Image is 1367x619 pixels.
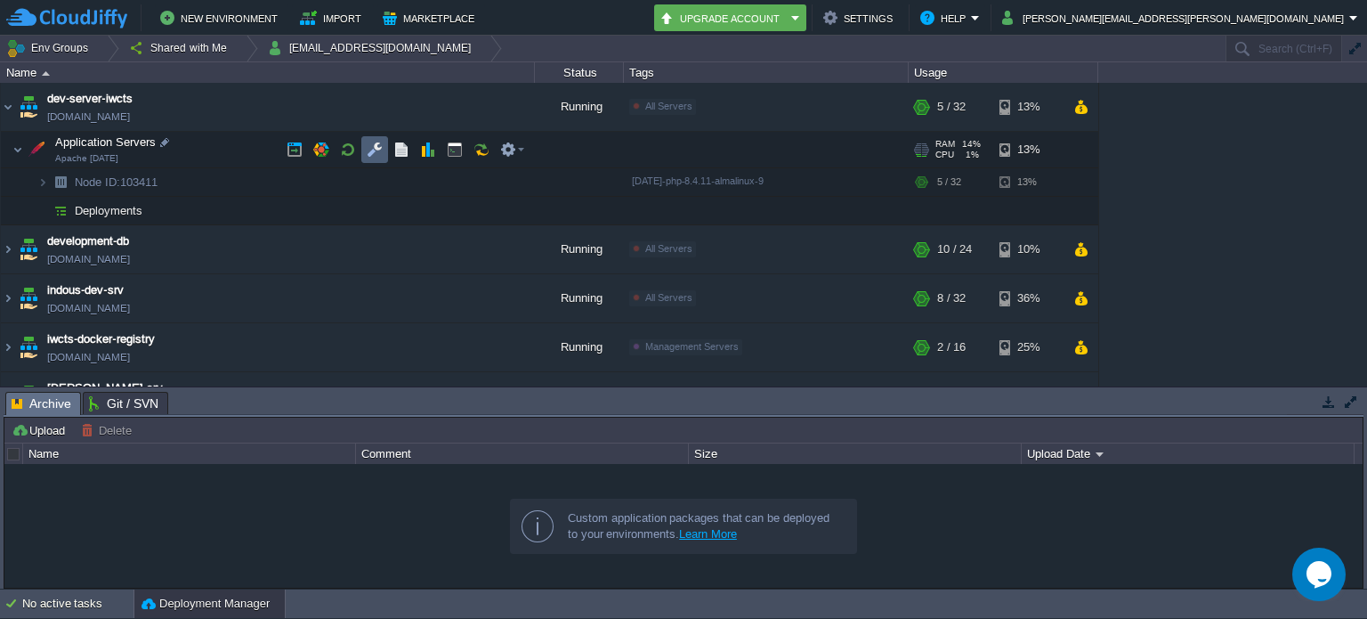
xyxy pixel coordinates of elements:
div: 5 / 32 [937,372,966,420]
img: AMDAwAAAACH5BAEAAAAALAAAAAABAAEAAAICRAEAOw== [1,274,15,322]
span: Archive [12,393,71,415]
div: No active tasks [22,590,133,618]
a: dev-server-iwcts [47,90,133,108]
button: Delete [81,422,137,438]
button: Marketplace [383,7,480,29]
img: AMDAwAAAACH5BAEAAAAALAAAAAABAAEAAAICRAEAOw== [16,274,41,322]
div: Comment [357,444,688,464]
img: AMDAwAAAACH5BAEAAAAALAAAAAABAAEAAAICRAEAOw== [16,323,41,371]
img: AMDAwAAAACH5BAEAAAAALAAAAAABAAEAAAICRAEAOw== [1,225,15,273]
div: Tags [625,62,908,83]
span: 103411 [73,175,160,190]
span: Git / SVN [89,393,158,414]
span: CPU [935,150,954,160]
img: AMDAwAAAACH5BAEAAAAALAAAAAABAAEAAAICRAEAOw== [12,132,23,167]
img: AMDAwAAAACH5BAEAAAAALAAAAAABAAEAAAICRAEAOw== [37,168,48,196]
button: Deployment Manager [142,595,270,613]
span: [DOMAIN_NAME] [47,348,130,366]
a: [DOMAIN_NAME] [47,108,130,126]
span: Apache [DATE] [55,153,118,164]
img: CloudJiffy [6,7,127,29]
img: AMDAwAAAACH5BAEAAAAALAAAAAABAAEAAAICRAEAOw== [1,372,15,420]
div: 5 / 32 [937,83,966,131]
button: Env Groups [6,36,94,61]
div: Upload Date [1023,444,1354,464]
img: AMDAwAAAACH5BAEAAAAALAAAAAABAAEAAAICRAEAOw== [1,323,15,371]
button: [PERSON_NAME][EMAIL_ADDRESS][PERSON_NAME][DOMAIN_NAME] [1002,7,1349,29]
div: 13% [999,132,1057,167]
div: Name [24,444,355,464]
div: Running [535,225,624,273]
div: 10 / 24 [937,225,972,273]
div: 2 / 16 [937,323,966,371]
a: Node ID:103411 [73,175,160,190]
div: 8 / 32 [937,274,966,322]
img: AMDAwAAAACH5BAEAAAAALAAAAAABAAEAAAICRAEAOw== [48,168,73,196]
a: iwcts-docker-registry [47,330,155,348]
img: AMDAwAAAACH5BAEAAAAALAAAAAABAAEAAAICRAEAOw== [37,197,48,224]
span: [DATE]-php-8.4.11-almalinux-9 [632,175,764,186]
div: Custom application packages that can be deployed to your environments. [568,510,842,542]
span: 1% [961,150,979,160]
img: AMDAwAAAACH5BAEAAAAALAAAAAABAAEAAAICRAEAOw== [16,372,41,420]
div: 5 / 32 [937,168,961,196]
div: 13% [999,83,1057,131]
img: AMDAwAAAACH5BAEAAAAALAAAAAABAAEAAAICRAEAOw== [42,71,50,76]
button: Shared with Me [129,36,233,61]
a: Deployments [73,203,145,218]
span: 14% [962,139,981,150]
div: 13% [999,168,1057,196]
div: Running [535,83,624,131]
div: 4% [999,372,1057,420]
a: indous-dev-srv [47,281,124,299]
div: 25% [999,323,1057,371]
img: AMDAwAAAACH5BAEAAAAALAAAAAABAAEAAAICRAEAOw== [16,83,41,131]
span: Application Servers [53,134,158,150]
div: Status [536,62,623,83]
button: Upgrade Account [659,7,786,29]
button: Settings [823,7,898,29]
img: AMDAwAAAACH5BAEAAAAALAAAAAABAAEAAAICRAEAOw== [24,132,49,167]
div: 36% [999,274,1057,322]
div: Size [690,444,1021,464]
a: Application ServersApache [DATE] [53,135,158,149]
span: All Servers [645,101,692,111]
a: Learn More [679,527,737,541]
span: [DOMAIN_NAME] [47,250,130,268]
img: AMDAwAAAACH5BAEAAAAALAAAAAABAAEAAAICRAEAOw== [48,197,73,224]
div: Usage [910,62,1097,83]
div: Running [535,323,624,371]
div: Running [535,372,624,420]
div: Name [2,62,534,83]
button: [EMAIL_ADDRESS][DOMAIN_NAME] [268,36,477,61]
span: [DOMAIN_NAME] [47,299,130,317]
button: Upload [12,422,70,438]
span: Node ID: [75,175,120,189]
button: Help [920,7,971,29]
div: 10% [999,225,1057,273]
div: Running [535,274,624,322]
a: [PERSON_NAME]-srv [47,379,163,397]
span: RAM [935,139,955,150]
span: All Servers [645,292,692,303]
button: New Environment [160,7,283,29]
span: All Servers [645,243,692,254]
iframe: chat widget [1292,548,1349,601]
img: AMDAwAAAACH5BAEAAAAALAAAAAABAAEAAAICRAEAOw== [16,225,41,273]
button: Import [300,7,367,29]
img: AMDAwAAAACH5BAEAAAAALAAAAAABAAEAAAICRAEAOw== [1,83,15,131]
span: Management Servers [645,341,739,352]
a: development-db [47,232,129,250]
